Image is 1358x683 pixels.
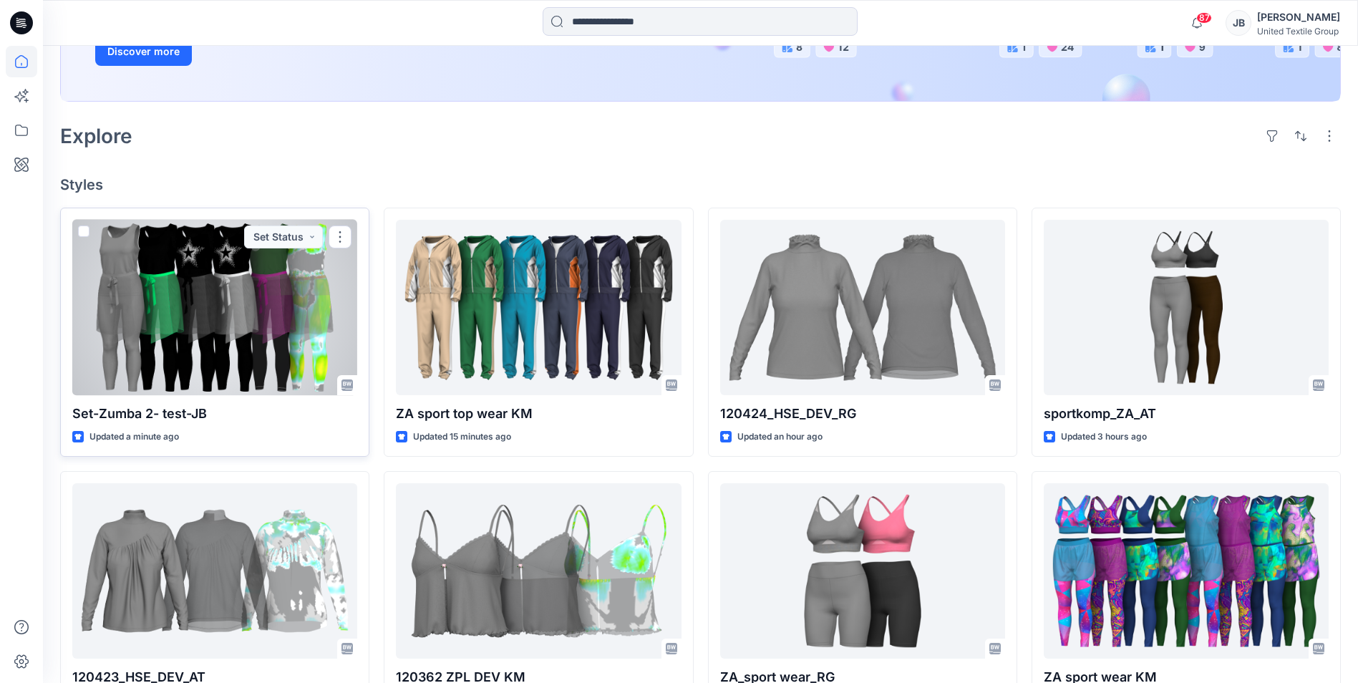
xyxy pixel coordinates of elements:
[396,404,681,424] p: ZA sport top wear KM
[720,220,1005,395] a: 120424_HSE_DEV_RG
[1226,10,1251,36] div: JB
[89,430,179,445] p: Updated a minute ago
[1044,483,1329,659] a: ZA sport wear KM
[413,430,511,445] p: Updated 15 minutes ago
[737,430,823,445] p: Updated an hour ago
[95,37,192,66] button: Discover more
[60,125,132,147] h2: Explore
[95,37,417,66] a: Discover more
[1061,430,1147,445] p: Updated 3 hours ago
[1044,404,1329,424] p: sportkomp_ZA_AT
[396,483,681,659] a: 120362 ZPL DEV KM
[1257,9,1340,26] div: [PERSON_NAME]
[720,404,1005,424] p: 120424_HSE_DEV_RG
[396,220,681,395] a: ZA sport top wear KM
[72,404,357,424] p: Set-Zumba 2- test-JB
[60,176,1341,193] h4: Styles
[1044,220,1329,395] a: sportkomp_ZA_AT
[72,220,357,395] a: Set-Zumba 2- test-JB
[1196,12,1212,24] span: 87
[1257,26,1340,37] div: United Textile Group
[720,483,1005,659] a: ZA_sport wear_RG
[72,483,357,659] a: 120423_HSE_DEV_AT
